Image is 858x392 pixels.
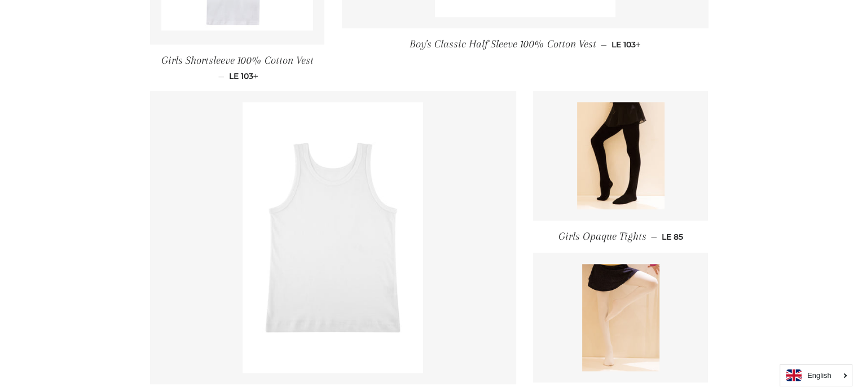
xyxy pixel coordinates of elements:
[161,54,313,67] span: Girls Shortsleeve 100% Cotton Vest
[558,230,646,243] span: Girls Opaque Tights
[218,71,225,81] span: —
[601,39,607,50] span: —
[662,232,683,242] span: LE 85
[229,71,258,81] span: LE 103
[150,45,325,91] a: Girls Shortsleeve 100% Cotton Vest — LE 103
[410,38,596,50] span: Boy's Classic Half Sleeve 100% Cotton Vest
[786,369,846,381] a: English
[342,28,709,60] a: Boy's Classic Half Sleeve 100% Cotton Vest — LE 103
[533,221,708,253] a: Girls Opaque Tights — LE 85
[651,232,657,242] span: —
[611,39,641,50] span: LE 103
[807,372,831,379] i: English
